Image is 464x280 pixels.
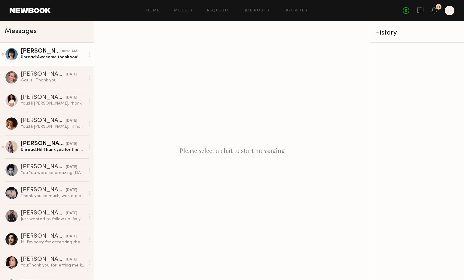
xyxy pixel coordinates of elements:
[21,95,66,101] div: [PERSON_NAME]
[66,257,77,263] div: [DATE]
[66,95,77,101] div: [DATE]
[66,72,77,78] div: [DATE]
[174,9,192,13] a: Models
[21,54,85,60] div: Unread: Awesome thank you!
[21,263,85,268] div: You: Thank you for letting me know!
[21,147,85,153] div: Unread: Hi! Thank you for the option request. Is it possible to share more details of the job?
[21,257,66,263] div: [PERSON_NAME]
[21,101,85,106] div: You: Hi [PERSON_NAME], thank you for reaching out. I'll have confirmation by [DATE] AM!
[21,78,85,83] div: Got it ! Thank you !
[66,164,77,170] div: [DATE]
[62,49,77,54] div: 10:28 AM
[21,187,66,193] div: [PERSON_NAME]
[445,6,454,15] a: J
[66,234,77,239] div: [DATE]
[21,233,66,239] div: [PERSON_NAME]
[21,118,66,124] div: [PERSON_NAME]
[284,9,307,13] a: Favorites
[146,9,160,13] a: Home
[21,239,85,245] div: Hi! I’m sorry for accepting the request and then having to backtrack but accepting this booking w...
[66,118,77,124] div: [DATE]
[21,216,85,222] div: Just wanted to follow up. As you know - I’ve been unlisted from Newbook due to trying to hand thi...
[66,141,77,147] div: [DATE]
[207,9,230,13] a: Requests
[66,187,77,193] div: [DATE]
[245,9,270,13] a: Job Posts
[5,28,37,35] span: Messages
[66,211,77,216] div: [DATE]
[437,5,441,9] div: 17
[21,72,66,78] div: [PERSON_NAME]
[21,193,85,199] div: Thank you so much, was a pleasure working together
[375,29,459,36] div: History
[21,164,66,170] div: [PERSON_NAME]
[21,210,66,216] div: [PERSON_NAME]
[21,170,85,176] div: You: You were so amazing [DATE]! I can’t wait to see the final images! Thank you so much and hope...
[21,141,66,147] div: [PERSON_NAME]
[21,124,85,129] div: You: Hi [PERSON_NAME], I'll have confirmation by [DATE] AM. Thank you!
[21,48,62,54] div: [PERSON_NAME]
[94,21,370,280] div: Please select a chat to start messaging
